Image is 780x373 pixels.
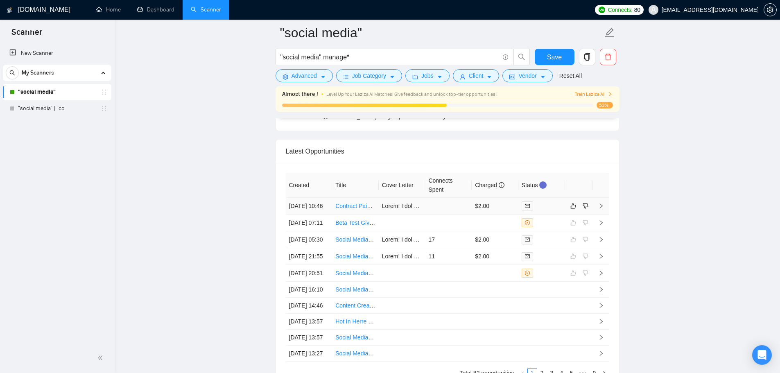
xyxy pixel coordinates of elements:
[604,27,615,38] span: edit
[286,140,609,163] div: Latest Opportunities
[335,334,508,341] a: Social Media Manager (We provide content, you just need to post it)
[5,26,49,43] span: Scanner
[764,7,777,13] a: setting
[332,265,379,282] td: Social Media Manager & Content Strategist (premium personal brand)
[286,173,332,198] th: Created
[332,314,379,330] td: Hot In Herre 2000s dance party social media content creator
[581,201,590,211] button: dislike
[539,181,547,189] div: Tooltip anchor
[3,45,111,61] li: New Scanner
[332,298,379,314] td: Content Creator for Sports Betting & NFL-Focused Content (Pikkit) for Instagram and Tiktok
[525,254,530,259] span: mail
[598,270,604,276] span: right
[286,330,332,346] td: [DATE] 13:57
[18,100,96,117] a: "social media" | "co
[608,5,632,14] span: Connects:
[540,74,546,80] span: caret-down
[764,3,777,16] button: setting
[514,53,529,61] span: search
[332,173,379,198] th: Title
[101,105,107,112] span: holder
[332,330,379,346] td: Social Media Manager (We provide content, you just need to post it)
[425,173,472,198] th: Connects Spent
[276,69,333,82] button: settingAdvancedcaret-down
[286,282,332,298] td: [DATE] 16:10
[97,354,106,362] span: double-left
[101,89,107,95] span: holder
[96,6,121,13] a: homeHome
[598,350,604,356] span: right
[286,231,332,248] td: [DATE] 05:30
[599,7,605,13] img: upwork-logo.png
[352,71,386,80] span: Job Category
[547,52,562,62] span: Save
[335,270,513,276] a: Social Media Manager & Content Strategist (premium personal brand)
[525,237,530,242] span: mail
[332,248,379,265] td: Social Media Posting - US ONLY
[535,49,574,65] button: Save
[568,201,578,211] button: like
[332,198,379,215] td: Contract Paid Media & Social Media Specialist
[752,345,772,365] div: Open Intercom Messenger
[598,253,604,259] span: right
[332,346,379,362] td: Social Media Content Creator - Towel Company
[502,69,552,82] button: idcardVendorcaret-down
[499,182,504,188] span: info-circle
[286,215,332,231] td: [DATE] 07:11
[280,23,603,43] input: Scanner name...
[486,74,492,80] span: caret-down
[598,335,604,340] span: right
[280,52,499,62] input: Search Freelance Jobs...
[559,71,582,80] a: Reset All
[335,318,488,325] a: Hot In Herre 2000s dance party social media content creator
[18,84,96,100] a: "social media"
[286,314,332,330] td: [DATE] 13:57
[453,69,500,82] button: userClientcaret-down
[425,231,472,248] td: 17
[379,173,425,198] th: Cover Letter
[320,74,326,80] span: caret-down
[472,248,518,265] td: $2.00
[7,4,13,17] img: logo
[335,253,419,260] a: Social Media Posting - US ONLY
[437,74,443,80] span: caret-down
[525,271,530,276] span: close-circle
[425,248,472,265] td: 11
[389,74,395,80] span: caret-down
[335,302,567,309] a: Content Creator for Sports Betting & NFL-Focused Content (Pikkit) for Instagram and Tiktok
[335,203,453,209] a: Contract Paid Media & Social Media Specialist
[764,7,776,13] span: setting
[335,219,467,226] a: Beta Test Giveaway and Email Campaign Specialist
[579,49,595,65] button: copy
[326,91,497,97] span: Level Up Your Laziza AI Matches! Give feedback and unlock top-tier opportunities !
[335,350,456,357] a: Social Media Content Creator - Towel Company
[286,265,332,282] td: [DATE] 20:51
[598,303,604,308] span: right
[292,71,317,80] span: Advanced
[600,53,616,61] span: delete
[286,248,332,265] td: [DATE] 21:55
[575,90,613,98] button: Train Laziza AI
[598,319,604,324] span: right
[460,74,466,80] span: user
[503,54,508,60] span: info-circle
[286,346,332,362] td: [DATE] 13:27
[525,220,530,225] span: close-circle
[509,74,515,80] span: idcard
[335,236,392,243] a: Social Media Manager
[634,5,640,14] span: 80
[332,215,379,231] td: Beta Test Giveaway and Email Campaign Specialist
[6,70,18,76] span: search
[583,203,588,209] span: dislike
[472,198,518,215] td: $2.00
[332,231,379,248] td: Social Media Manager
[469,71,484,80] span: Client
[6,66,19,79] button: search
[475,182,504,188] span: Charged
[191,6,221,13] a: searchScanner
[286,198,332,215] td: [DATE] 10:46
[343,74,349,80] span: bars
[518,173,565,198] th: Status
[421,71,434,80] span: Jobs
[513,49,530,65] button: search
